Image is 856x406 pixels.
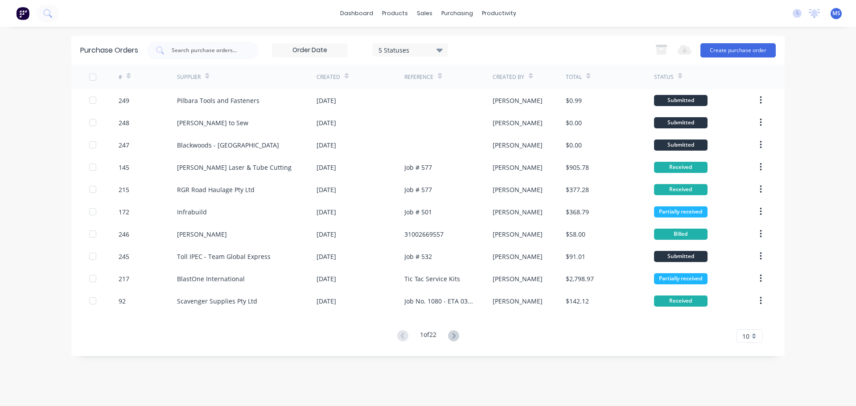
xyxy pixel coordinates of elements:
div: [PERSON_NAME] [493,96,543,105]
div: Blackwoods - [GEOGRAPHIC_DATA] [177,140,279,150]
div: [PERSON_NAME] [493,274,543,283]
div: 249 [119,96,129,105]
div: [DATE] [317,140,336,150]
div: $0.99 [566,96,582,105]
div: Created By [493,73,524,81]
span: MS [832,9,840,17]
a: dashboard [336,7,378,20]
div: Billed [654,229,708,240]
div: Scavenger Supplies Pty Ltd [177,296,257,306]
div: $91.01 [566,252,585,261]
div: [DATE] [317,185,336,194]
div: 5 Statuses [379,45,442,54]
img: Factory [16,7,29,20]
button: Create purchase order [700,43,776,57]
div: [PERSON_NAME] [493,230,543,239]
div: Job # 501 [404,207,432,217]
div: Submitted [654,139,708,151]
div: Job No. 1080 - ETA 03/10 [404,296,474,306]
div: [DATE] [317,96,336,105]
div: $0.00 [566,140,582,150]
div: $377.28 [566,185,589,194]
div: purchasing [437,7,477,20]
div: Total [566,73,582,81]
div: [DATE] [317,252,336,261]
div: 217 [119,274,129,283]
div: sales [412,7,437,20]
div: Infrabuild [177,207,207,217]
div: 31002669557 [404,230,444,239]
div: Partially received [654,206,708,217]
div: $2,798.97 [566,274,594,283]
div: 215 [119,185,129,194]
div: productivity [477,7,521,20]
span: 10 [742,332,749,341]
div: Tic Tac Service Kits [404,274,460,283]
div: 145 [119,163,129,172]
div: BlastOne International [177,274,245,283]
div: Supplier [177,73,201,81]
div: [DATE] [317,163,336,172]
div: Submitted [654,251,708,262]
div: [PERSON_NAME] [493,140,543,150]
div: 245 [119,252,129,261]
div: Pilbara Tools and Fasteners [177,96,259,105]
div: Received [654,162,708,173]
div: 247 [119,140,129,150]
div: Job # 577 [404,185,432,194]
div: $142.12 [566,296,589,306]
div: RGR Road Haulage Pty Ltd [177,185,255,194]
div: 1 of 22 [420,330,436,343]
div: # [119,73,122,81]
div: 248 [119,118,129,127]
div: Created [317,73,340,81]
div: [DATE] [317,230,336,239]
div: Reference [404,73,433,81]
div: Received [654,184,708,195]
div: Submitted [654,95,708,106]
div: [PERSON_NAME] [493,185,543,194]
div: [DATE] [317,274,336,283]
div: 246 [119,230,129,239]
input: Search purchase orders... [171,46,245,55]
div: Status [654,73,674,81]
div: [DATE] [317,207,336,217]
div: [PERSON_NAME] [493,296,543,306]
div: $368.79 [566,207,589,217]
div: Purchase Orders [80,45,138,56]
div: [DATE] [317,118,336,127]
div: [PERSON_NAME] [177,230,227,239]
div: [PERSON_NAME] [493,252,543,261]
div: $58.00 [566,230,585,239]
div: 172 [119,207,129,217]
div: Toll IPEC - Team Global Express [177,252,271,261]
div: $905.78 [566,163,589,172]
div: products [378,7,412,20]
div: [PERSON_NAME] [493,118,543,127]
div: [PERSON_NAME] Laser & Tube Cutting [177,163,292,172]
input: Order Date [272,44,347,57]
div: [PERSON_NAME] [493,163,543,172]
div: Submitted [654,117,708,128]
div: [DATE] [317,296,336,306]
div: [PERSON_NAME] to Sew [177,118,248,127]
div: 92 [119,296,126,306]
div: Received [654,295,708,307]
div: Partially received [654,273,708,284]
div: $0.00 [566,118,582,127]
div: Job # 577 [404,163,432,172]
div: [PERSON_NAME] [493,207,543,217]
div: Job # 532 [404,252,432,261]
